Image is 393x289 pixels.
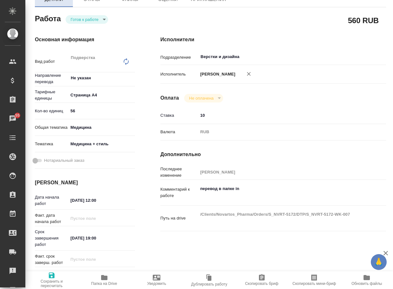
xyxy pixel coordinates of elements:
[235,271,288,289] button: Скопировать бриф
[35,58,68,65] p: Вид работ
[68,233,124,243] input: ✎ Введи что-нибудь
[35,212,68,225] p: Факт. дата начала работ
[242,67,256,81] button: Удалить исполнителя
[160,112,198,119] p: Ставка
[66,15,108,24] div: Готов к работе
[245,281,278,286] span: Скопировать бриф
[160,151,386,158] h4: Дополнительно
[198,71,235,77] p: [PERSON_NAME]
[351,281,382,286] span: Обновить файлы
[68,106,135,115] input: ✎ Введи что-нибудь
[68,214,124,223] input: Пустое поле
[35,179,135,187] h4: [PERSON_NAME]
[35,108,68,114] p: Кол-во единиц
[11,112,23,119] span: 55
[25,271,78,289] button: Сохранить и пересчитать
[35,72,68,85] p: Направление перевода
[35,89,68,102] p: Тарифные единицы
[147,281,166,286] span: Уведомить
[35,12,61,24] h2: Работа
[198,111,367,120] input: ✎ Введи что-нибудь
[2,111,24,127] a: 55
[371,254,387,270] button: 🙏
[160,186,198,199] p: Комментарий к работе
[198,209,367,226] textarea: /Clients/Novartos_Pharma/Orders/S_NVRT-5172/DTP/S_NVRT-5172-WK-007
[191,282,227,286] span: Дублировать работу
[160,54,198,61] p: Подразделение
[293,281,336,286] span: Скопировать мини-бриф
[35,124,68,131] p: Общая тематика
[68,139,135,149] div: Медицина + стиль
[160,215,198,221] p: Путь на drive
[160,71,198,77] p: Исполнитель
[35,36,135,43] h4: Основная информация
[35,194,68,207] p: Дата начала работ
[132,77,133,79] button: Open
[187,95,216,101] button: Не оплачена
[198,167,367,177] input: Пустое поле
[198,183,367,200] textarea: перевод в папке in
[35,229,68,248] p: Срок завершения работ
[160,166,198,179] p: Последнее изменение
[130,271,183,289] button: Уведомить
[373,255,384,269] span: 🙏
[44,157,84,164] span: Нотариальный заказ
[35,141,68,147] p: Тематика
[29,279,74,288] span: Сохранить и пересчитать
[288,271,341,289] button: Скопировать мини-бриф
[68,255,124,264] input: Пустое поле
[68,196,124,205] input: ✎ Введи что-нибудь
[69,17,100,22] button: Готов к работе
[68,122,135,133] div: Медицина
[340,271,393,289] button: Обновить файлы
[35,253,68,266] p: Факт. срок заверш. работ
[348,15,379,26] h2: 560 RUB
[160,129,198,135] p: Валюта
[184,94,223,102] div: Готов к работе
[364,56,365,57] button: Open
[198,127,367,137] div: RUB
[91,281,117,286] span: Папка на Drive
[160,94,179,102] h4: Оплата
[35,270,68,289] p: Срок завершения услуги
[183,271,235,289] button: Дублировать работу
[78,271,131,289] button: Папка на Drive
[68,90,135,101] div: Страница А4
[160,36,386,43] h4: Исполнители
